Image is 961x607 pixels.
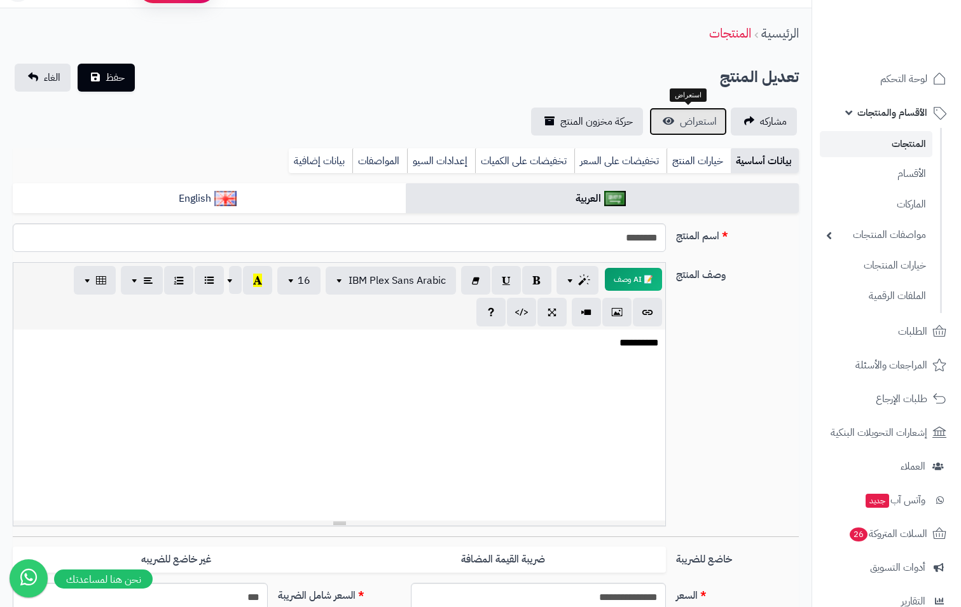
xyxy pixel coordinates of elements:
a: طلبات الإرجاع [820,384,953,414]
a: المنتجات [709,24,751,43]
a: إعدادات السيو [407,148,475,174]
button: 16 [277,267,321,295]
a: الأقسام [820,160,932,188]
a: إشعارات التحويلات البنكية [820,417,953,448]
a: الماركات [820,191,932,218]
a: تخفيضات على الكميات [475,148,574,174]
span: 16 [298,273,310,288]
span: العملاء [901,457,925,475]
span: الطلبات [898,323,927,340]
a: خيارات المنتجات [820,252,932,279]
a: المراجعات والأسئلة [820,350,953,380]
span: إشعارات التحويلات البنكية [831,424,927,442]
button: 📝 AI وصف [605,268,662,291]
span: IBM Plex Sans Arabic [349,273,446,288]
img: العربية [604,191,626,206]
label: غير خاضع للضريبه [13,547,340,573]
span: حركة مخزون المنتج [560,114,633,129]
a: خيارات المنتج [667,148,731,174]
span: استعراض [680,114,717,129]
a: حركة مخزون المنتج [531,108,643,136]
span: الأقسام والمنتجات [857,104,927,122]
label: اسم المنتج [671,223,804,244]
a: استعراض [649,108,727,136]
label: خاضع للضريبة [671,547,804,567]
a: المواصفات [352,148,407,174]
img: English [214,191,237,206]
a: أدوات التسويق [820,552,953,583]
a: تخفيضات على السعر [574,148,667,174]
a: السلات المتروكة26 [820,519,953,549]
label: وصف المنتج [671,262,804,283]
span: لوحة التحكم [880,70,927,88]
button: IBM Plex Sans Arabic [326,267,456,295]
a: العربية [406,183,799,214]
a: لوحة التحكم [820,64,953,94]
a: الرئيسية [761,24,799,43]
a: وآتس آبجديد [820,485,953,515]
h2: تعديل المنتج [720,64,799,90]
span: جديد [866,494,889,508]
div: استعراض [670,88,707,102]
span: الغاء [44,70,60,85]
a: مشاركه [731,108,797,136]
button: حفظ [78,64,135,92]
a: الطلبات [820,316,953,347]
label: السعر [671,583,804,603]
a: المنتجات [820,131,932,157]
span: حفظ [106,70,125,85]
span: 26 [850,527,868,541]
a: بيانات إضافية [289,148,352,174]
img: logo-2.png [875,34,949,61]
span: وآتس آب [864,491,925,509]
a: بيانات أساسية [731,148,799,174]
span: السلات المتروكة [848,525,927,543]
a: العملاء [820,451,953,482]
a: مواصفات المنتجات [820,221,932,249]
span: المراجعات والأسئلة [855,356,927,374]
a: English [13,183,406,214]
span: طلبات الإرجاع [876,390,927,408]
span: مشاركه [760,114,787,129]
label: السعر شامل الضريبة [273,583,406,603]
span: أدوات التسويق [870,559,925,576]
a: الغاء [15,64,71,92]
a: الملفات الرقمية [820,283,932,310]
label: ضريبة القيمة المضافة [340,547,667,573]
